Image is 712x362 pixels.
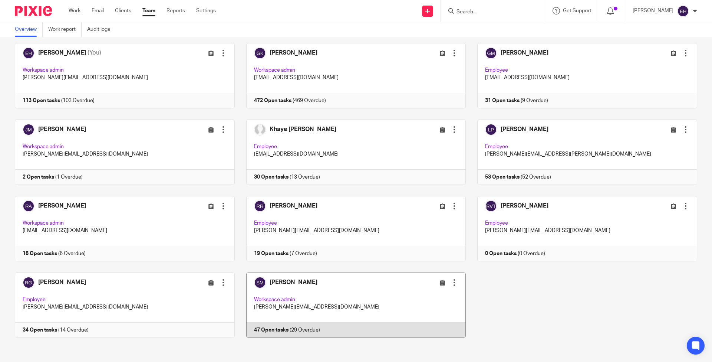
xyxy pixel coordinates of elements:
span: Get Support [563,8,591,13]
a: Settings [196,7,216,14]
a: Work [69,7,80,14]
input: Search [456,9,523,16]
a: Work report [48,22,82,37]
a: Team [142,7,155,14]
a: Email [92,7,104,14]
a: Clients [115,7,131,14]
img: Pixie [15,6,52,16]
a: Overview [15,22,43,37]
img: svg%3E [677,5,689,17]
a: Audit logs [87,22,116,37]
p: [PERSON_NAME] [633,7,673,14]
a: Reports [167,7,185,14]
